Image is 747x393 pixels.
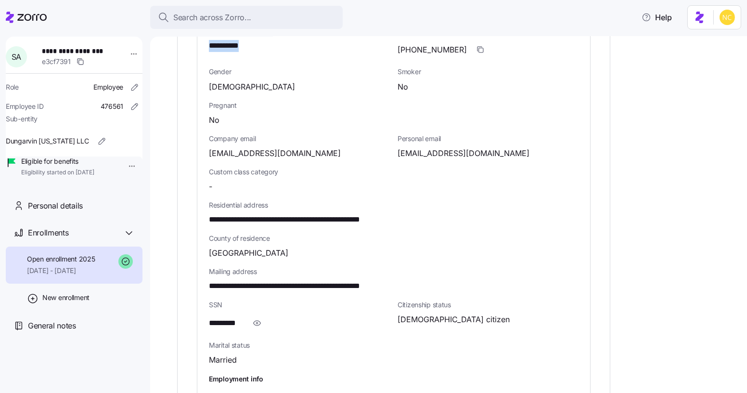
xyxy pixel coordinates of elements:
[209,341,390,350] span: Marital status
[28,227,68,239] span: Enrollments
[150,6,343,29] button: Search across Zorro...
[209,134,390,144] span: Company email
[209,67,390,77] span: Gender
[398,67,579,77] span: Smoker
[101,102,123,111] span: 476561
[209,247,288,259] span: [GEOGRAPHIC_DATA]
[398,300,579,310] span: Citizenship status
[398,134,579,144] span: Personal email
[209,114,219,126] span: No
[398,147,529,159] span: [EMAIL_ADDRESS][DOMAIN_NAME]
[209,300,390,310] span: SSN
[398,81,408,93] span: No
[209,167,390,177] span: Custom class category
[209,101,579,110] span: Pregnant
[209,234,579,243] span: County of residence
[93,82,123,92] span: Employee
[209,354,237,366] span: Married
[209,267,579,276] span: Mailing address
[27,254,95,264] span: Open enrollment 2025
[209,181,212,193] span: -
[28,200,83,212] span: Personal details
[634,8,680,27] button: Help
[42,293,90,302] span: New enrollment
[21,157,94,166] span: Eligible for benefits
[12,53,21,61] span: S A
[28,320,76,332] span: General notes
[209,200,579,210] span: Residential address
[642,12,672,23] span: Help
[6,82,19,92] span: Role
[720,10,735,25] img: e03b911e832a6112bf72643c5874f8d8
[6,114,38,124] span: Sub-entity
[209,81,295,93] span: [DEMOGRAPHIC_DATA]
[398,314,510,326] span: [DEMOGRAPHIC_DATA] citizen
[6,136,89,146] span: Dungarvin [US_STATE] LLC
[42,57,71,66] span: e3cf7391
[6,102,44,111] span: Employee ID
[27,266,95,275] span: [DATE] - [DATE]
[209,374,579,384] h1: Employment info
[398,44,467,56] span: [PHONE_NUMBER]
[209,147,341,159] span: [EMAIL_ADDRESS][DOMAIN_NAME]
[21,169,94,177] span: Eligibility started on [DATE]
[173,12,251,24] span: Search across Zorro...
